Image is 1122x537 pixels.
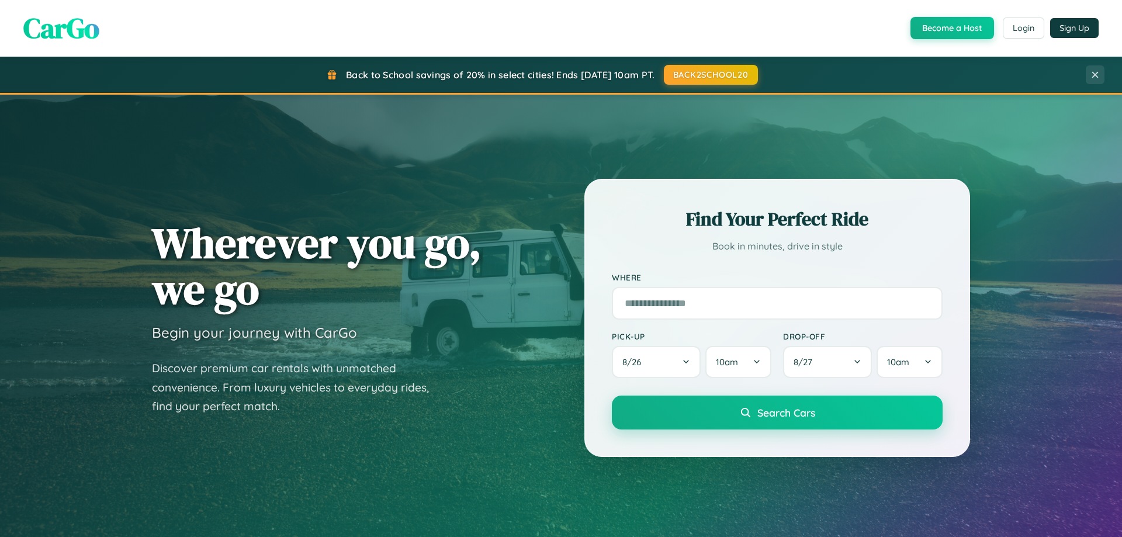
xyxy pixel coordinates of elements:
h2: Find Your Perfect Ride [612,206,943,232]
button: Become a Host [910,17,994,39]
button: 10am [877,346,943,378]
span: CarGo [23,9,99,47]
button: 8/27 [783,346,872,378]
button: Search Cars [612,396,943,429]
span: 8 / 27 [794,356,818,368]
label: Drop-off [783,331,943,341]
button: 8/26 [612,346,701,378]
span: 8 / 26 [622,356,647,368]
button: Sign Up [1050,18,1099,38]
p: Discover premium car rentals with unmatched convenience. From luxury vehicles to everyday rides, ... [152,359,444,416]
h3: Begin your journey with CarGo [152,324,357,341]
button: BACK2SCHOOL20 [664,65,758,85]
span: Back to School savings of 20% in select cities! Ends [DATE] 10am PT. [346,69,654,81]
span: 10am [887,356,909,368]
label: Pick-up [612,331,771,341]
button: 10am [705,346,771,378]
button: Login [1003,18,1044,39]
label: Where [612,272,943,282]
p: Book in minutes, drive in style [612,238,943,255]
h1: Wherever you go, we go [152,220,482,312]
span: Search Cars [757,406,815,419]
span: 10am [716,356,738,368]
